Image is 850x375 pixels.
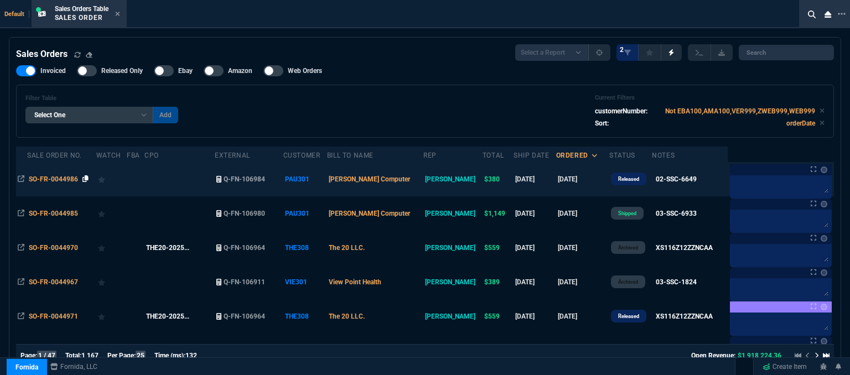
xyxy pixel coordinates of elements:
[738,352,781,360] span: $1,918,224.36
[146,311,212,321] nx-fornida-value: THE20-20250903-436
[224,210,265,217] span: Q-FN-106980
[224,175,265,183] span: Q-FN-106984
[329,175,410,183] span: [PERSON_NAME] Computer
[20,352,37,360] span: Page:
[329,312,365,320] span: The 20 LLC.
[618,209,636,218] p: Shipped
[483,162,514,196] td: $380
[665,107,815,115] code: Not EBA100,AMA100,VER999,ZWEB999,WEB999
[329,210,410,217] span: [PERSON_NAME] Computer
[81,352,99,360] span: 1,167
[98,240,125,256] div: Add to Watchlist
[178,66,193,75] span: Ebay
[652,151,675,160] div: Notes
[618,175,639,184] p: Released
[423,196,483,231] td: [PERSON_NAME]
[29,244,78,252] span: SO-FR-0044970
[595,106,647,116] p: customerNumber:
[329,278,381,286] span: View Point Health
[146,244,189,252] span: THE20-2025...
[146,243,212,253] nx-fornida-value: THE20-20250903-436
[144,151,159,160] div: CPO
[224,244,265,252] span: Q-FN-106964
[620,45,624,54] span: 2
[98,171,125,187] div: Add to Watchlist
[618,243,638,252] p: Archived
[101,66,143,75] span: Released Only
[37,351,56,361] span: 1 / 47
[98,206,125,221] div: Add to Watchlist
[423,334,483,368] td: [PERSON_NAME]
[656,277,697,287] div: 03-SSC-1824
[283,196,327,231] td: PAU301
[16,48,68,61] h4: Sales Orders
[483,151,504,160] div: Total
[4,11,29,18] span: Default
[283,334,327,368] td: TCS301
[228,66,252,75] span: Amazon
[483,299,514,334] td: $559
[27,151,81,160] div: Sale Order No.
[136,351,146,361] span: 25
[656,311,713,321] div: XS116Z12ZZNCAA
[154,352,185,360] span: Time (ms):
[618,312,639,321] p: Released
[98,309,125,324] div: Add to Watchlist
[423,299,483,334] td: [PERSON_NAME]
[609,151,635,160] div: Status
[98,343,125,358] div: Add to Watchlist
[18,278,24,286] nx-icon: Open In Opposite Panel
[29,278,78,286] span: SO-FR-0044967
[98,274,125,290] div: Add to Watchlist
[556,231,610,265] td: [DATE]
[18,244,24,252] nx-icon: Open In Opposite Panel
[18,312,24,320] nx-icon: Open In Opposite Panel
[224,278,265,286] span: Q-FN-106911
[215,151,250,160] div: External
[786,119,815,127] code: orderDate
[283,231,327,265] td: THE308
[127,151,140,160] div: FBA
[838,9,846,19] nx-icon: Open New Tab
[556,162,610,196] td: [DATE]
[18,210,24,217] nx-icon: Open In Opposite Panel
[514,334,556,368] td: [DATE]
[55,5,108,13] span: Sales Orders Table
[283,299,327,334] td: THE308
[283,162,327,196] td: PAU301
[514,151,549,160] div: Ship Date
[514,196,556,231] td: [DATE]
[739,45,834,60] input: Search
[556,151,588,160] div: ordered
[483,265,514,299] td: $389
[40,66,66,75] span: Invoiced
[29,175,78,183] span: SO-FR-0044986
[96,151,121,160] div: Watch
[25,95,178,102] h6: Filter Table
[288,66,322,75] span: Web Orders
[514,299,556,334] td: [DATE]
[29,312,78,320] span: SO-FR-0044971
[556,265,610,299] td: [DATE]
[283,151,320,160] div: Customer
[55,13,108,22] p: Sales Order
[483,196,514,231] td: $1,149
[115,10,120,19] nx-icon: Close Tab
[327,151,374,160] div: Bill To Name
[656,174,697,184] div: 02-SSC-6649
[514,265,556,299] td: [DATE]
[423,231,483,265] td: [PERSON_NAME]
[224,312,265,320] span: Q-FN-106964
[758,358,811,375] a: Create Item
[556,299,610,334] td: [DATE]
[283,265,327,299] td: VIE301
[423,265,483,299] td: [PERSON_NAME]
[691,352,735,360] span: Open Revenue:
[18,175,24,183] nx-icon: Open In Opposite Panel
[65,352,81,360] span: Total:
[656,209,697,218] div: 03-SSC-6933
[595,118,609,128] p: Sort:
[185,352,197,360] span: 132
[146,312,189,320] span: THE20-2025...
[595,94,825,102] h6: Current Filters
